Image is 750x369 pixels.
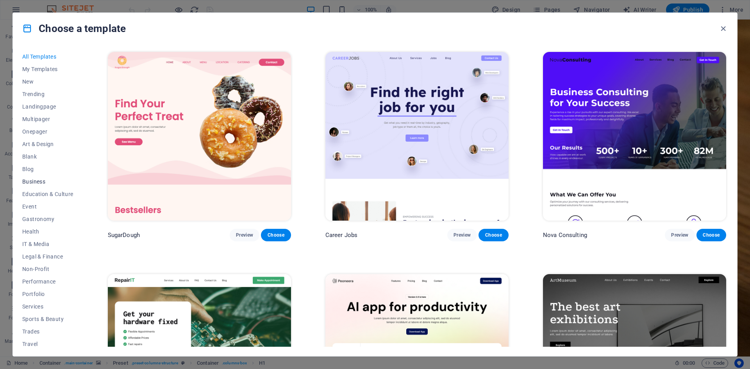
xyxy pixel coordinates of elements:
span: Trades [22,328,73,335]
span: All Templates [22,53,73,60]
span: Performance [22,278,73,285]
img: Career Jobs [325,52,509,221]
p: Nova Consulting [543,231,587,239]
button: Travel [22,338,73,350]
button: Art & Design [22,138,73,150]
span: Education & Culture [22,191,73,197]
span: Choose [703,232,720,238]
span: Non-Profit [22,266,73,272]
img: SugarDough [108,52,291,221]
button: Education & Culture [22,188,73,200]
button: Choose [479,229,508,241]
span: Event [22,203,73,210]
span: Landingpage [22,103,73,110]
span: Gastronomy [22,216,73,222]
button: Landingpage [22,100,73,113]
img: Nova Consulting [543,52,726,221]
span: Business [22,178,73,185]
button: Multipager [22,113,73,125]
button: Health [22,225,73,238]
span: Art & Design [22,141,73,147]
button: Onepager [22,125,73,138]
button: All Templates [22,50,73,63]
button: Event [22,200,73,213]
span: Multipager [22,116,73,122]
button: Choose [261,229,291,241]
span: Travel [22,341,73,347]
button: Legal & Finance [22,250,73,263]
span: Preview [454,232,471,238]
span: Legal & Finance [22,253,73,260]
span: Sports & Beauty [22,316,73,322]
button: Business [22,175,73,188]
button: Trades [22,325,73,338]
button: Preview [665,229,695,241]
span: Choose [267,232,284,238]
button: Services [22,300,73,313]
span: IT & Media [22,241,73,247]
button: Sports & Beauty [22,313,73,325]
span: Health [22,228,73,235]
span: Preview [671,232,688,238]
p: Career Jobs [325,231,358,239]
button: My Templates [22,63,73,75]
button: Preview [230,229,259,241]
span: Onepager [22,128,73,135]
span: Preview [236,232,253,238]
span: Blank [22,153,73,160]
span: My Templates [22,66,73,72]
button: Gastronomy [22,213,73,225]
span: Portfolio [22,291,73,297]
button: Trending [22,88,73,100]
span: New [22,78,73,85]
span: Choose [485,232,502,238]
h4: Choose a template [22,22,126,35]
span: Services [22,303,73,310]
button: Performance [22,275,73,288]
button: Choose [696,229,726,241]
span: Blog [22,166,73,172]
button: IT & Media [22,238,73,250]
button: Preview [447,229,477,241]
p: SugarDough [108,231,140,239]
button: Blank [22,150,73,163]
span: Trending [22,91,73,97]
button: Non-Profit [22,263,73,275]
button: New [22,75,73,88]
button: Portfolio [22,288,73,300]
button: Blog [22,163,73,175]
